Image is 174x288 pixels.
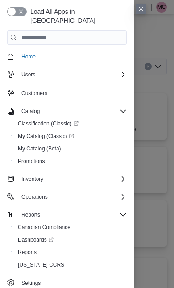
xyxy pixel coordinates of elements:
[4,68,130,81] button: Users
[18,192,51,202] button: Operations
[11,142,130,155] button: My Catalog (Beta)
[21,280,41,287] span: Settings
[27,7,127,25] span: Load All Apps in [GEOGRAPHIC_DATA]
[14,234,57,245] a: Dashboards
[18,192,127,202] span: Operations
[18,236,54,243] span: Dashboards
[11,234,130,246] a: Dashboards
[18,174,127,184] span: Inventory
[18,87,127,98] span: Customers
[18,209,44,220] button: Reports
[11,221,130,234] button: Canadian Compliance
[18,88,51,99] a: Customers
[14,156,127,167] span: Promotions
[18,69,39,80] button: Users
[4,86,130,99] button: Customers
[21,175,43,183] span: Inventory
[18,120,79,127] span: Classification (Classic)
[11,246,130,259] button: Reports
[14,131,78,142] a: My Catalog (Classic)
[18,51,127,62] span: Home
[21,90,47,97] span: Customers
[21,108,40,115] span: Catalog
[11,117,130,130] a: Classification (Classic)
[14,222,127,233] span: Canadian Compliance
[18,158,45,165] span: Promotions
[18,106,127,117] span: Catalog
[14,143,65,154] a: My Catalog (Beta)
[11,259,130,271] button: [US_STATE] CCRS
[18,69,127,80] span: Users
[14,259,127,270] span: Washington CCRS
[18,145,61,152] span: My Catalog (Beta)
[14,259,68,270] a: [US_STATE] CCRS
[18,224,70,231] span: Canadian Compliance
[4,50,130,63] button: Home
[21,71,35,78] span: Users
[14,131,127,142] span: My Catalog (Classic)
[14,143,127,154] span: My Catalog (Beta)
[14,247,40,258] a: Reports
[11,130,130,142] a: My Catalog (Classic)
[136,4,146,14] button: Close this dialog
[4,173,130,185] button: Inventory
[4,209,130,221] button: Reports
[21,53,36,60] span: Home
[14,247,127,258] span: Reports
[18,106,43,117] button: Catalog
[18,133,74,140] span: My Catalog (Classic)
[14,118,82,129] a: Classification (Classic)
[11,155,130,167] button: Promotions
[21,211,40,218] span: Reports
[4,105,130,117] button: Catalog
[18,51,39,62] a: Home
[4,191,130,203] button: Operations
[18,249,37,256] span: Reports
[18,261,64,268] span: [US_STATE] CCRS
[18,174,47,184] button: Inventory
[14,118,127,129] span: Classification (Classic)
[14,234,127,245] span: Dashboards
[21,193,48,200] span: Operations
[14,222,74,233] a: Canadian Compliance
[18,209,127,220] span: Reports
[14,156,49,167] a: Promotions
